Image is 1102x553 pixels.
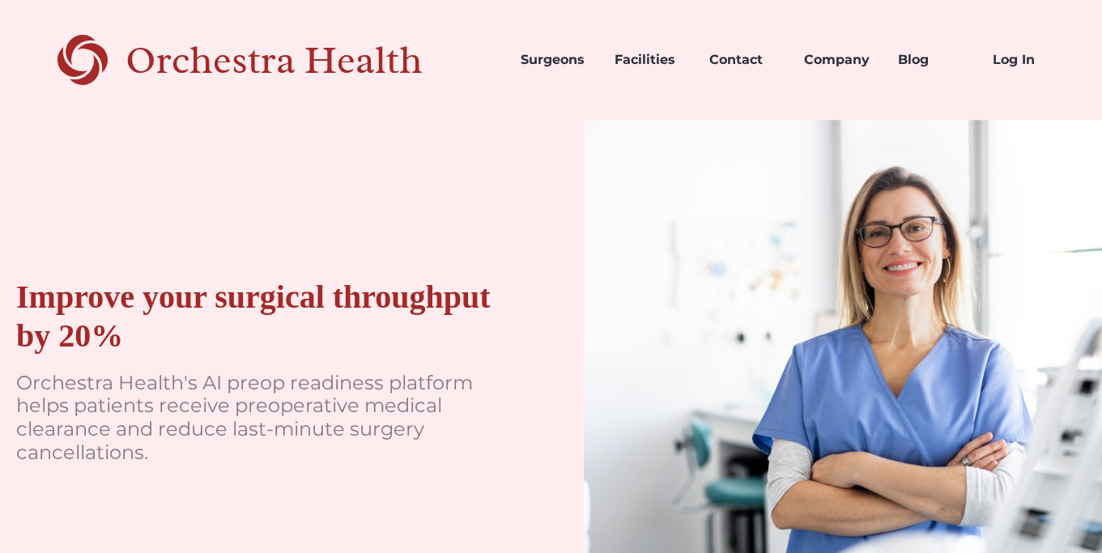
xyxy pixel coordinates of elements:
a: Blog [885,32,980,87]
a: Company [791,32,886,87]
p: Orchestra Health's AI preop readiness platform helps patients receive preoperative medical cleara... [16,372,502,465]
a: Surgeons [508,32,602,87]
a: home [28,32,479,87]
a: Contact [696,32,791,87]
div: Orchestra Health [126,44,479,77]
a: Log In [980,32,1074,87]
a: Facilities [602,32,696,87]
div: Improve your surgical throughput by 20% [16,278,503,355]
